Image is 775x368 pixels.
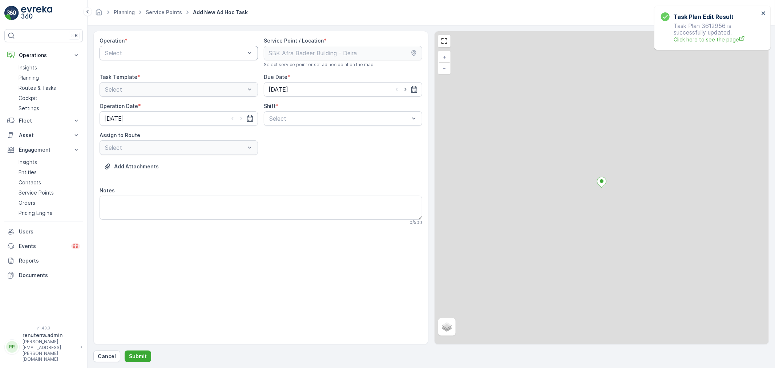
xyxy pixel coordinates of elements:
a: Settings [16,103,83,113]
label: Operation Date [100,103,138,109]
p: renuterra.admin [23,332,77,339]
button: Upload File [100,161,163,172]
p: Contacts [19,179,41,186]
a: Planning [114,9,135,15]
img: logo [4,6,19,20]
p: 0 / 500 [409,220,422,225]
a: Reports [4,253,83,268]
p: 99 [73,243,78,249]
p: Asset [19,132,68,139]
p: Add Attachments [114,163,159,170]
p: Submit [129,353,147,360]
button: Submit [125,351,151,362]
a: Insights [16,63,83,73]
span: Select service point or set ad hoc point on the map. [264,62,375,68]
a: Cockpit [16,93,83,103]
p: Routes & Tasks [19,84,56,92]
a: Service Points [146,9,182,15]
input: SBK Afra Badeer Building - Deira [264,46,422,60]
p: Events [19,243,67,250]
a: Orders [16,198,83,208]
p: Planning [19,74,39,81]
p: Documents [19,272,80,279]
label: Notes [100,187,115,193]
span: − [443,65,447,71]
label: Assign to Route [100,132,140,138]
p: Insights [19,64,37,71]
p: Insights [19,159,37,166]
p: Service Points [19,189,54,196]
button: Asset [4,128,83,143]
p: Orders [19,199,35,207]
label: Due Date [264,74,287,80]
a: Service Points [16,188,83,198]
a: Planning [16,73,83,83]
span: v 1.49.3 [4,326,83,330]
a: Routes & Tasks [16,83,83,93]
a: Click here to see the page [674,36,759,43]
label: Operation [100,37,125,44]
label: Service Point / Location [264,37,324,44]
p: Cockpit [19,95,37,102]
p: Users [19,228,80,235]
h3: Task Plan Edit Result [673,12,734,21]
a: Events99 [4,239,83,253]
a: Zoom Out [439,63,450,73]
label: Shift [264,103,276,109]
div: RR [6,341,18,353]
label: Task Template [100,74,137,80]
a: Homepage [95,11,103,17]
a: View Fullscreen [439,36,450,47]
p: Pricing Engine [19,209,53,217]
p: Settings [19,105,39,112]
a: Pricing Engine [16,208,83,218]
a: Insights [16,157,83,167]
a: Entities [16,167,83,177]
a: Layers [439,319,455,335]
button: close [761,10,766,17]
p: Entities [19,169,37,176]
button: Cancel [93,351,120,362]
button: Operations [4,48,83,63]
a: Zoom In [439,52,450,63]
button: RRrenuterra.admin[PERSON_NAME][EMAIL_ADDRESS][PERSON_NAME][DOMAIN_NAME] [4,332,83,362]
p: Fleet [19,117,68,124]
p: Select [269,114,409,123]
a: Documents [4,268,83,283]
a: Contacts [16,177,83,188]
span: Add New Ad Hoc Task [191,9,249,16]
p: Cancel [98,353,116,360]
span: + [443,54,446,60]
p: ⌘B [70,33,78,39]
button: Fleet [4,113,83,128]
p: Engagement [19,146,68,153]
img: logo_light-DOdMpM7g.png [21,6,52,20]
p: Reports [19,257,80,264]
button: Engagement [4,143,83,157]
input: dd/mm/yyyy [100,111,258,126]
p: Select [105,49,245,57]
p: [PERSON_NAME][EMAIL_ADDRESS][PERSON_NAME][DOMAIN_NAME] [23,339,77,362]
a: Users [4,224,83,239]
p: Task Plan 3612956 is successfully updated. [661,23,759,43]
input: dd/mm/yyyy [264,82,422,97]
p: Operations [19,52,68,59]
